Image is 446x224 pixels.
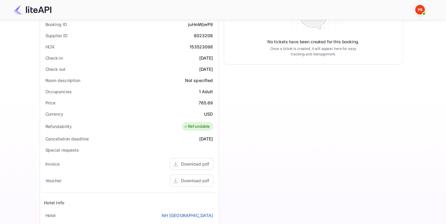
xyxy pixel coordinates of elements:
[45,111,63,117] div: Currency
[45,147,79,153] div: Special requests
[267,39,359,45] p: No tickets have been created for this booking.
[45,66,65,72] div: Check out
[415,5,425,15] img: Yandex Support
[45,32,68,39] div: Supplier ID
[199,66,213,72] div: [DATE]
[204,111,213,117] div: USD
[188,21,213,28] div: juHmWjwP9
[45,88,72,95] div: Occupancies
[199,100,213,106] div: 765.69
[181,177,209,184] div: Download pdf
[181,161,209,167] div: Download pdf
[45,123,72,130] div: Refundability
[45,44,55,50] div: HCN
[199,88,213,95] div: 1 Adult
[185,77,213,84] div: Not specified
[45,21,67,28] div: Booking ID
[13,5,51,15] img: LiteAPI Logo
[183,124,210,130] div: Refundable
[44,199,65,206] div: Hotel Info
[45,100,56,106] div: Price
[193,32,213,39] div: 8023208
[45,212,56,219] div: Hotel
[45,177,61,184] div: Voucher
[45,55,63,61] div: Check-in
[199,136,213,142] div: [DATE]
[45,136,89,142] div: Cancellation deadline
[45,77,80,84] div: Room description
[162,212,213,219] a: NH [GEOGRAPHIC_DATA]
[190,44,213,50] div: 153523098
[266,46,361,57] p: Once a ticket is created, it will appear here for easy tracking and management.
[45,161,60,167] div: Invoice
[199,55,213,61] div: [DATE]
